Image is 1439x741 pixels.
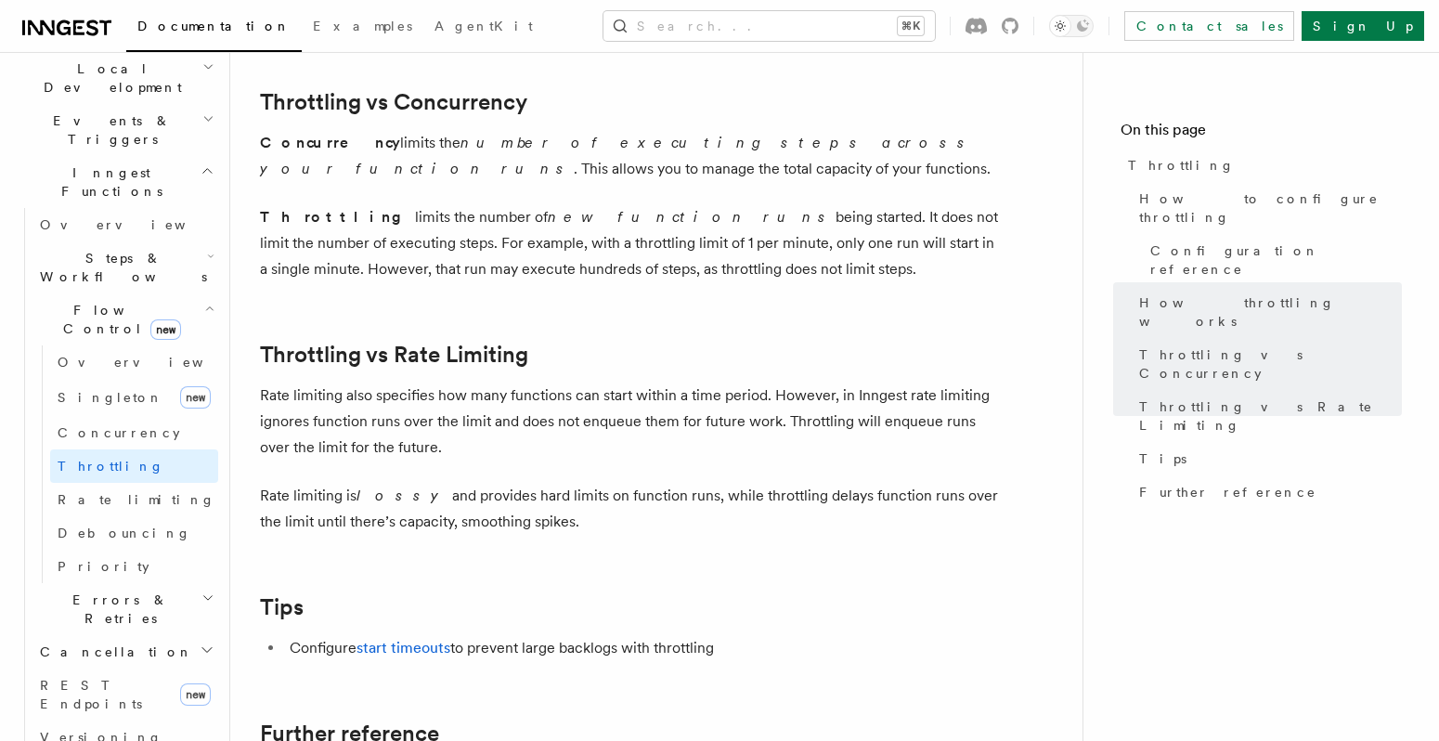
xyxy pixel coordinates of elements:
span: Flow Control [32,301,204,338]
span: Overview [58,355,249,370]
a: How throttling works [1132,286,1402,338]
span: Events & Triggers [15,111,202,149]
button: Cancellation [32,635,218,669]
span: Inngest Functions [15,163,201,201]
kbd: ⌘K [898,17,924,35]
a: start timeouts [357,639,450,656]
p: limits the number of being started. It does not limit the number of executing steps. For example,... [260,204,1003,282]
span: new [180,386,211,409]
a: Singletonnew [50,379,218,416]
span: Examples [313,19,412,33]
a: Overview [50,345,218,379]
button: Errors & Retries [32,583,218,635]
button: Steps & Workflows [32,241,218,293]
a: Throttling vs Concurrency [260,89,527,115]
span: new [180,683,211,706]
button: Search...⌘K [603,11,935,41]
span: Concurrency [58,425,180,440]
span: Throttling vs Rate Limiting [1139,397,1402,435]
span: Documentation [137,19,291,33]
a: How to configure throttling [1132,182,1402,234]
button: Events & Triggers [15,104,218,156]
a: Throttling [1121,149,1402,182]
a: Debouncing [50,516,218,550]
em: number of executing steps across your function runs [260,134,975,177]
em: lossy [357,487,452,504]
a: Configuration reference [1143,234,1402,286]
button: Local Development [15,52,218,104]
a: Sign Up [1302,11,1424,41]
span: Errors & Retries [32,591,201,628]
a: Tips [1132,442,1402,475]
button: Toggle dark mode [1049,15,1094,37]
a: Throttling vs Rate Limiting [1132,390,1402,442]
em: new function runs [548,208,836,226]
a: Further reference [1132,475,1402,509]
a: Priority [50,550,218,583]
span: Throttling [58,459,164,474]
p: limits the . This allows you to manage the total capacity of your functions. [260,130,1003,182]
a: Contact sales [1124,11,1294,41]
a: Examples [302,6,423,50]
span: Configuration reference [1150,241,1402,279]
div: Flow Controlnew [32,345,218,583]
span: Steps & Workflows [32,249,207,286]
p: Rate limiting also specifies how many functions can start within a time period. However, in Innge... [260,383,1003,461]
strong: Throttling [260,208,415,226]
button: Flow Controlnew [32,293,218,345]
span: Tips [1139,449,1186,468]
span: Rate limiting [58,492,215,507]
span: Debouncing [58,526,191,540]
p: Rate limiting is and provides hard limits on function runs, while throttling delays function runs... [260,483,1003,535]
span: Throttling [1128,156,1235,175]
span: Cancellation [32,643,193,661]
a: Documentation [126,6,302,52]
strong: Concurrency [260,134,400,151]
a: Throttling vs Concurrency [1132,338,1402,390]
a: Throttling vs Rate Limiting [260,342,528,368]
a: AgentKit [423,6,544,50]
span: REST Endpoints [40,678,142,711]
span: Throttling vs Concurrency [1139,345,1402,383]
span: How throttling works [1139,293,1402,331]
a: Rate limiting [50,483,218,516]
button: Inngest Functions [15,156,218,208]
a: REST Endpointsnew [32,669,218,721]
span: Priority [58,559,149,574]
li: Configure to prevent large backlogs with throttling [284,635,1003,661]
span: Singleton [58,390,163,405]
h4: On this page [1121,119,1402,149]
span: How to configure throttling [1139,189,1402,227]
span: new [150,319,181,340]
span: Overview [40,217,231,232]
a: Concurrency [50,416,218,449]
span: AgentKit [434,19,533,33]
a: Throttling [50,449,218,483]
span: Local Development [15,59,202,97]
a: Tips [260,594,304,620]
a: Overview [32,208,218,241]
span: Further reference [1139,483,1316,501]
